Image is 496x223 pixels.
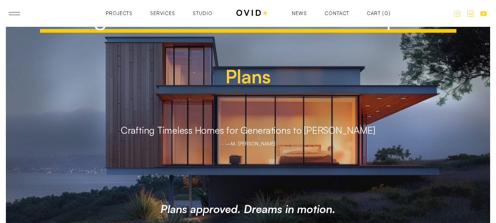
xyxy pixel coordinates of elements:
[367,11,381,16] div: Cart
[193,11,213,16] a: Studio
[225,139,275,149] div: —M. [PERSON_NAME]
[106,11,133,16] a: Projects
[367,11,391,16] a: Open cart
[160,202,336,216] h3: Plans approved. Dreams in motion.
[382,11,384,16] div: (
[389,11,391,16] div: )
[292,11,307,16] a: News
[150,11,175,16] a: Services
[384,11,388,16] div: 0
[116,120,380,135] p: Crafting Timeless Homes for Generations to [PERSON_NAME]
[221,139,224,149] div: -
[325,11,349,16] a: Contact
[203,56,293,97] h1: Plans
